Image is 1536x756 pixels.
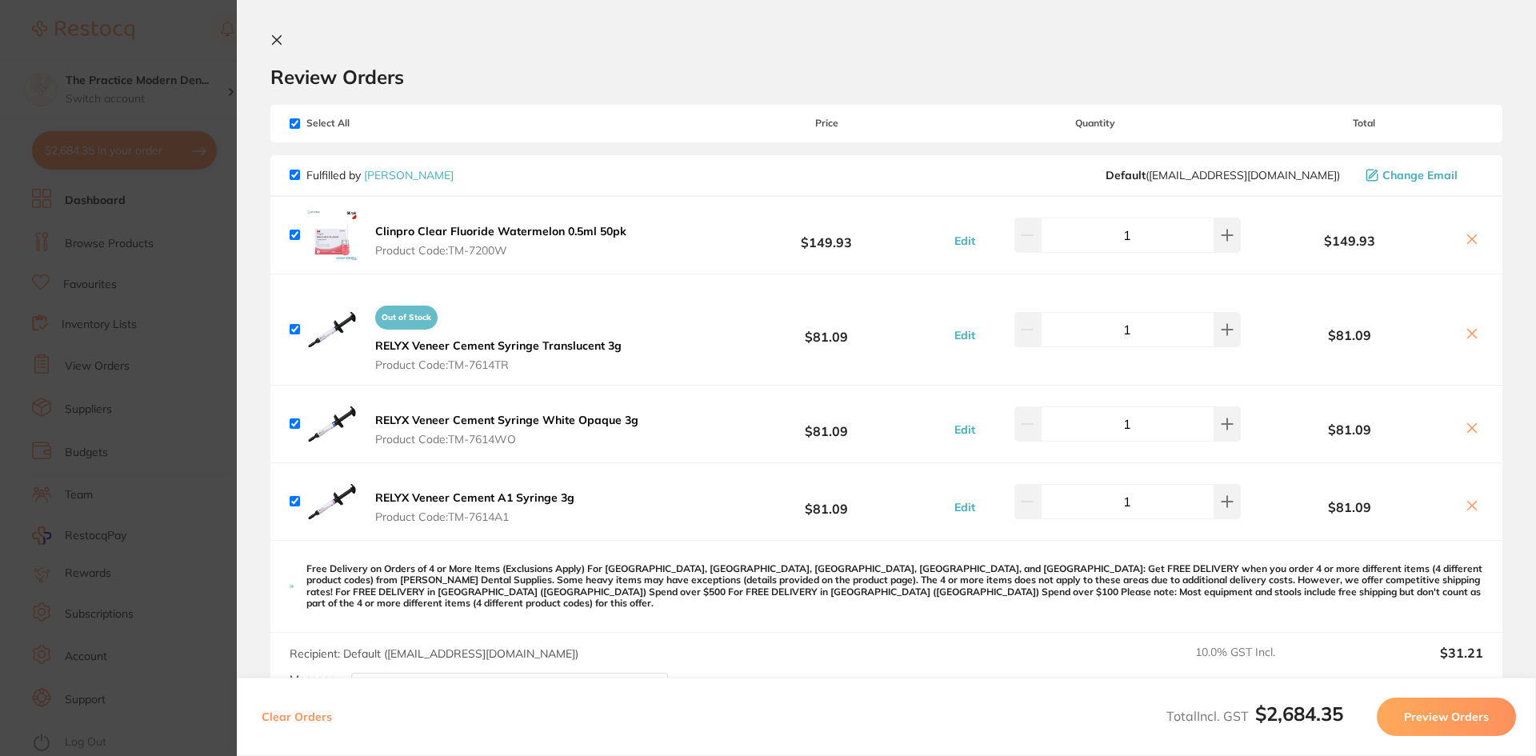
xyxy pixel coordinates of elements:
[707,220,946,250] b: $149.93
[1245,500,1454,514] b: $81.09
[257,698,337,736] button: Clear Orders
[306,169,454,182] p: Fulfilled by
[950,234,980,248] button: Edit
[306,476,358,527] img: amNtZGZyYQ
[306,398,358,450] img: djhsZ2d6cA
[950,422,980,437] button: Edit
[290,646,578,661] span: Recipient: Default ( [EMAIL_ADDRESS][DOMAIN_NAME] )
[370,298,626,372] button: Out of StockRELYX Veneer Cement Syringe Translucent 3g Product Code:TM-7614TR
[707,487,946,517] b: $81.09
[306,563,1483,610] p: Free Delivery on Orders of 4 or More Items (Exclusions Apply) For [GEOGRAPHIC_DATA], [GEOGRAPHIC_...
[1346,646,1483,681] output: $31.21
[1245,422,1454,437] b: $81.09
[290,118,450,129] span: Select All
[375,358,622,371] span: Product Code: TM-7614TR
[375,306,438,330] span: Out of Stock
[1245,234,1454,248] b: $149.93
[707,118,946,129] span: Price
[707,410,946,439] b: $81.09
[375,413,638,427] b: RELYX Veneer Cement Syringe White Opaque 3g
[375,490,574,505] b: RELYX Veneer Cement A1 Syringe 3g
[375,224,626,238] b: Clinpro Clear Fluoride Watermelon 0.5ml 50pk
[375,510,574,523] span: Product Code: TM-7614A1
[375,433,638,446] span: Product Code: TM-7614WO
[1382,169,1458,182] span: Change Email
[1106,169,1340,182] span: save@adamdental.com.au
[1377,698,1516,736] button: Preview Orders
[306,304,358,355] img: cWhkaHVnbQ
[1195,646,1333,681] span: 10.0 % GST Incl.
[375,244,626,257] span: Product Code: TM-7200W
[370,413,643,446] button: RELYX Veneer Cement Syringe White Opaque 3g Product Code:TM-7614WO
[270,65,1502,89] h2: Review Orders
[1361,168,1483,182] button: Change Email
[1245,328,1454,342] b: $81.09
[950,328,980,342] button: Edit
[707,314,946,344] b: $81.09
[946,118,1245,129] span: Quantity
[306,210,358,261] img: OGkyNnBkdQ
[1166,708,1343,724] span: Total Incl. GST
[1245,118,1483,129] span: Total
[364,168,454,182] a: [PERSON_NAME]
[370,490,579,524] button: RELYX Veneer Cement A1 Syringe 3g Product Code:TM-7614A1
[1106,168,1146,182] b: Default
[950,500,980,514] button: Edit
[290,673,338,686] label: Message:
[375,338,622,353] b: RELYX Veneer Cement Syringe Translucent 3g
[370,224,631,258] button: Clinpro Clear Fluoride Watermelon 0.5ml 50pk Product Code:TM-7200W
[1255,702,1343,726] b: $2,684.35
